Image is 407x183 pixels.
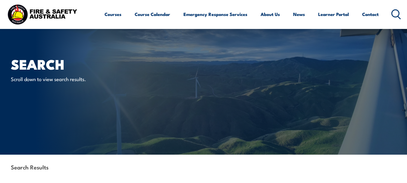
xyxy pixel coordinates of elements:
a: News [293,7,305,21]
strong: Search Results [11,163,49,171]
a: Learner Portal [318,7,349,21]
h1: Search [11,58,160,70]
a: Contact [362,7,379,21]
a: Courses [105,7,121,21]
a: About Us [261,7,280,21]
a: Emergency Response Services [183,7,247,21]
a: Course Calendar [135,7,170,21]
p: Scroll down to view search results. [11,75,121,82]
